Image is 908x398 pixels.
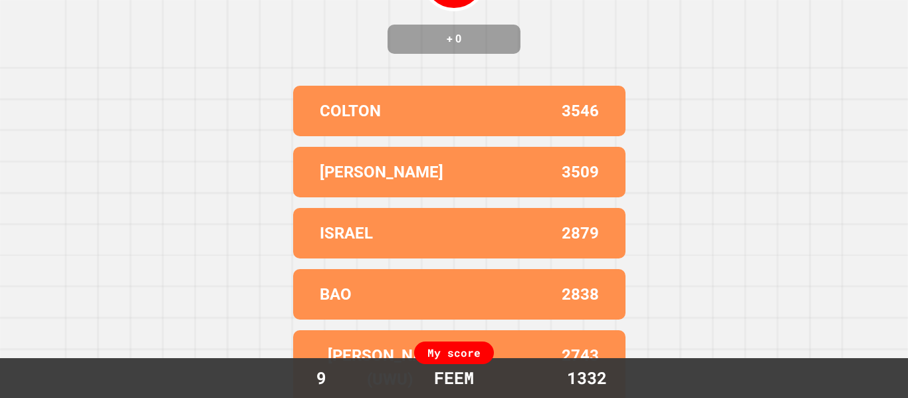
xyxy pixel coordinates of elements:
p: COLTON [320,99,381,123]
p: BAO [320,282,352,306]
p: 2743 [562,344,599,391]
p: 3546 [562,99,599,123]
p: ISRAEL [320,221,373,245]
div: FEEM [421,365,487,391]
div: 1332 [537,365,637,391]
div: 9 [271,365,371,391]
p: 2838 [562,282,599,306]
p: 2879 [562,221,599,245]
div: My score [414,342,494,364]
h4: + 0 [401,31,507,47]
p: 3509 [562,160,599,184]
p: [PERSON_NAME] [320,160,443,184]
p: [PERSON_NAME](UWU) [320,344,459,391]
